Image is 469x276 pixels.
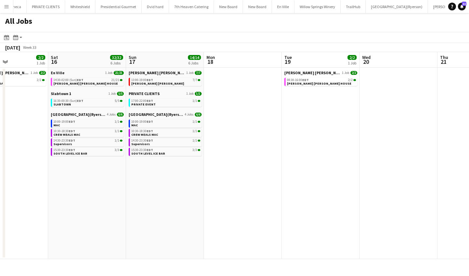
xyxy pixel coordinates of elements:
[192,139,197,142] span: 1/1
[4,0,27,13] button: Seneca
[53,151,87,156] span: SOUTH LEVEL ICE BAR
[243,0,272,13] button: New Board
[115,139,119,142] span: 1/1
[69,129,75,133] span: EDT
[120,140,122,142] span: 1/1
[77,78,83,82] span: EDT
[284,70,357,87] div: [PERSON_NAME] [PERSON_NAME]1 Job2/208:30-16:00EDT2/2[PERSON_NAME] [PERSON_NAME] HOUSE
[129,91,160,96] span: PRIVATE CLIENTS
[192,130,197,133] span: 1/1
[51,112,124,117] a: [GEOGRAPHIC_DATA](Ryerson)4 Jobs6/6
[53,99,83,103] span: 16:30-00:30 (Sun)
[51,91,124,112] div: Slabtown 11 Job5/516:30-00:30 (Sun)EDT5/5SLABTOWN
[195,113,202,117] span: 6/6
[129,54,136,60] span: Sun
[53,78,83,82] span: 14:30-02:00 (Sun)
[105,71,112,75] span: 1 Job
[42,79,45,81] span: 2/2
[53,148,122,155] a: 15:30-23:30EDT3/3SOUTH LEVEL ICE BAR
[53,129,122,136] a: 10:30-18:30EDT1/1CREW MEALS MAC
[284,70,341,75] span: MILLER LASH
[287,78,356,85] a: 08:30-16:00EDT2/2[PERSON_NAME] [PERSON_NAME] HOUSE
[195,71,202,75] span: 7/7
[348,78,353,82] span: 2/2
[53,120,75,123] span: 10:00-19:00
[53,81,118,86] span: MILLER LASH HOUSE
[50,58,58,65] span: 16
[198,121,200,123] span: 1/1
[131,102,156,106] span: PRIVATE EVENT
[169,0,214,13] button: 7th Heaven Catering
[440,54,448,60] span: Thu
[110,55,123,60] span: 32/32
[131,130,153,133] span: 10:30-18:30
[131,78,200,85] a: 13:00-19:00EDT7/7[PERSON_NAME] [PERSON_NAME]
[198,130,200,132] span: 1/1
[51,112,124,157] div: [GEOGRAPHIC_DATA](Ryerson)4 Jobs6/610:00-19:00EDT1/1MAC10:30-18:30EDT1/1CREW MEALS MAC14:30-23:30...
[458,3,466,10] a: 11
[120,130,122,132] span: 1/1
[131,99,153,103] span: 17:00-22:00
[69,148,75,152] span: EDT
[192,120,197,123] span: 1/1
[188,61,201,65] div: 6 Jobs
[147,148,153,152] span: EDT
[272,0,294,13] button: En Ville
[51,70,124,91] div: En Ville1 Job21/2114:30-02:00 (Sun)EDT21/21[PERSON_NAME] [PERSON_NAME] HOUSE
[198,79,200,81] span: 7/7
[115,148,119,152] span: 3/3
[362,54,371,60] span: Wed
[51,91,124,96] a: Slabtown 11 Job5/5
[53,99,122,106] a: 16:30-00:30 (Sun)EDT5/5SLABTOWN
[147,138,153,143] span: EDT
[198,140,200,142] span: 1/1
[95,0,142,13] button: Presidential Gourmet
[192,148,197,152] span: 3/3
[147,129,153,133] span: EDT
[53,132,80,137] span: CREW MEALS MAC
[198,149,200,151] span: 3/3
[53,123,60,127] span: MAC
[462,2,466,6] span: 11
[111,78,119,82] span: 21/21
[31,71,38,75] span: 1 Job
[53,148,75,152] span: 15:30-23:30
[131,132,158,137] span: CREW MEALS MAC
[353,79,356,81] span: 2/2
[287,78,309,82] span: 08:30-16:00
[287,81,351,86] span: MILLER LASH HOUSE
[5,44,20,51] div: [DATE]
[206,58,215,65] span: 18
[131,123,138,127] span: MAC
[302,78,309,82] span: EDT
[186,71,193,75] span: 1 Job
[53,142,72,146] span: Supervisors
[129,112,202,157] div: [GEOGRAPHIC_DATA](Ryerson)4 Jobs6/610:00-19:00EDT1/1MAC10:30-18:30EDT1/1CREW MEALS MAC14:30-23:30...
[185,113,193,117] span: 4 Jobs
[147,99,153,103] span: EDT
[131,99,200,106] a: 17:00-22:00EDT1/1PRIVATE EVENT
[53,102,71,106] span: SLABTOWN
[53,138,122,146] a: 14:30-23:30EDT1/1Supervisors
[192,99,197,103] span: 1/1
[129,91,202,96] a: PRIVATE CLIENTS1 Job1/1
[147,119,153,124] span: EDT
[65,0,95,13] button: Whiteshield
[206,54,215,60] span: Mon
[131,139,153,142] span: 14:30-23:30
[348,55,357,60] span: 2/2
[284,70,357,75] a: [PERSON_NAME] [PERSON_NAME]1 Job2/2
[51,91,71,96] span: Slabtown 1
[188,55,201,60] span: 14/14
[117,113,124,117] span: 6/6
[131,148,153,152] span: 15:30-23:30
[341,0,366,13] button: TrailHub
[131,120,153,123] span: 10:00-19:00
[114,71,124,75] span: 21/21
[131,129,200,136] a: 10:30-18:30EDT1/1CREW MEALS MAC
[342,71,349,75] span: 1 Job
[37,78,41,82] span: 2/2
[120,149,122,151] span: 3/3
[51,54,58,60] span: Sat
[120,100,122,102] span: 5/5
